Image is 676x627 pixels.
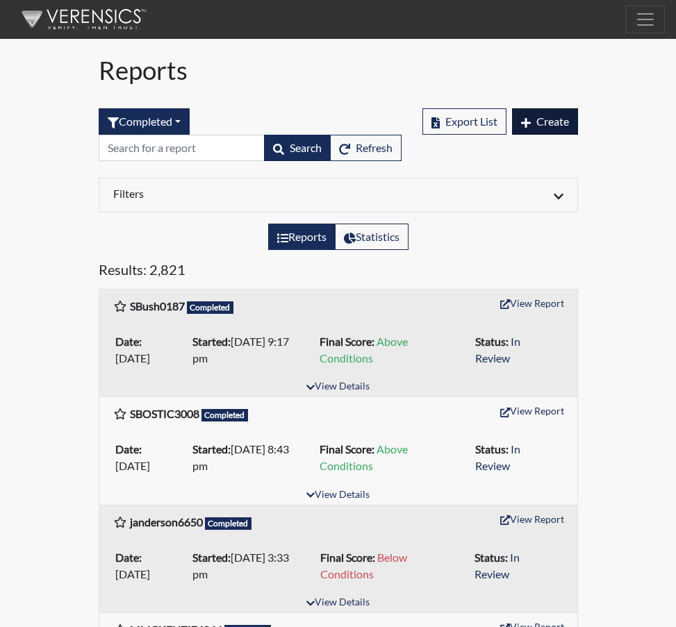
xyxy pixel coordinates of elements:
[356,141,393,154] span: Refresh
[99,135,265,161] input: Search by Registration ID, Interview Number, or Investigation Name.
[130,299,185,312] b: SBush0187
[115,442,142,455] b: Date:
[626,6,665,33] button: Toggle navigation
[475,551,508,564] b: Status:
[475,335,509,348] b: Status:
[300,486,376,505] button: View Details
[130,515,203,528] b: janderson6650
[264,135,331,161] button: Search
[99,56,578,86] h1: Reports
[110,438,187,477] li: [DATE]
[130,407,199,420] b: SBOSTIC3008
[110,546,188,585] li: [DATE]
[187,438,314,477] li: [DATE] 8:43 pm
[422,108,506,135] button: Export List
[110,331,187,369] li: [DATE]
[512,108,578,135] button: Create
[192,335,231,348] b: Started:
[320,335,374,348] b: Final Score:
[187,546,315,585] li: [DATE] 3:33 pm
[320,551,375,564] b: Final Score:
[268,224,336,250] label: View the list of reports
[103,187,574,203] div: Click to expand/collapse filters
[192,551,231,564] b: Started:
[205,517,252,530] span: Completed
[494,292,570,314] button: View Report
[187,301,234,314] span: Completed
[320,551,407,580] span: Below Conditions
[494,508,570,530] button: View Report
[445,115,497,128] span: Export List
[290,141,322,154] span: Search
[320,442,374,455] b: Final Score:
[536,115,569,128] span: Create
[192,442,231,455] b: Started:
[300,378,376,396] button: View Details
[330,135,402,161] button: Refresh
[335,224,409,250] label: View statistics about completed interviews
[475,442,509,455] b: Status:
[99,261,578,283] h5: Results: 2,821
[475,551,520,580] span: In Review
[300,594,376,612] button: View Details
[320,335,408,365] span: Above Conditions
[99,108,190,135] button: Completed
[99,108,190,135] div: Filter by interview status
[115,551,142,564] b: Date:
[494,400,570,421] button: View Report
[187,331,314,369] li: [DATE] 9:17 pm
[113,187,328,200] h6: Filters
[115,335,142,348] b: Date:
[475,335,520,365] span: In Review
[201,409,249,421] span: Completed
